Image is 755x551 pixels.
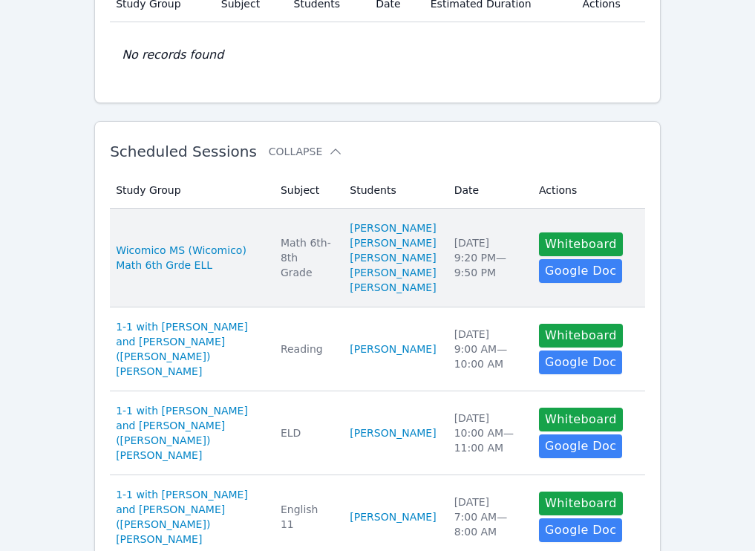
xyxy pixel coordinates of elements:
div: [DATE] 9:00 AM — 10:00 AM [454,327,521,371]
a: [PERSON_NAME] [350,509,436,524]
tr: 1-1 with [PERSON_NAME] and [PERSON_NAME] ([PERSON_NAME]) [PERSON_NAME]ELD[PERSON_NAME][DATE]10:00... [110,391,645,475]
a: [PERSON_NAME] [350,235,436,250]
a: [PERSON_NAME] [350,250,436,265]
a: Wicomico MS (Wicomico) Math 6th Grde ELL [116,243,263,273]
a: 1-1 with [PERSON_NAME] and [PERSON_NAME] ([PERSON_NAME]) [PERSON_NAME] [116,487,263,547]
th: Date [445,172,530,209]
a: [PERSON_NAME] [350,426,436,440]
span: Scheduled Sessions [110,143,257,160]
a: Google Doc [539,518,622,542]
div: [DATE] 10:00 AM — 11:00 AM [454,411,521,455]
th: Actions [530,172,645,209]
div: Math 6th-8th Grade [281,235,332,280]
a: 1-1 with [PERSON_NAME] and [PERSON_NAME] ([PERSON_NAME]) [PERSON_NAME] [116,403,263,463]
button: Whiteboard [539,324,623,348]
a: 1-1 with [PERSON_NAME] and [PERSON_NAME] ([PERSON_NAME]) [PERSON_NAME] [116,319,263,379]
td: No records found [110,22,645,88]
a: [PERSON_NAME] [350,265,436,280]
tr: 1-1 with [PERSON_NAME] and [PERSON_NAME] ([PERSON_NAME]) [PERSON_NAME]Reading[PERSON_NAME][DATE]9... [110,307,645,391]
a: Google Doc [539,434,622,458]
th: Students [341,172,445,209]
div: ELD [281,426,332,440]
button: Collapse [269,144,343,159]
a: Google Doc [539,259,622,283]
th: Subject [272,172,341,209]
div: [DATE] 9:20 PM — 9:50 PM [454,235,521,280]
div: [DATE] 7:00 AM — 8:00 AM [454,495,521,539]
a: [PERSON_NAME] [350,280,436,295]
a: Google Doc [539,351,622,374]
div: Reading [281,342,332,356]
button: Whiteboard [539,408,623,431]
a: [PERSON_NAME] [350,342,436,356]
button: Whiteboard [539,492,623,515]
th: Study Group [110,172,272,209]
button: Whiteboard [539,232,623,256]
a: [PERSON_NAME] [350,221,436,235]
div: English 11 [281,502,332,532]
tr: Wicomico MS (Wicomico) Math 6th Grde ELLMath 6th-8th Grade[PERSON_NAME][PERSON_NAME][PERSON_NAME]... [110,209,645,307]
